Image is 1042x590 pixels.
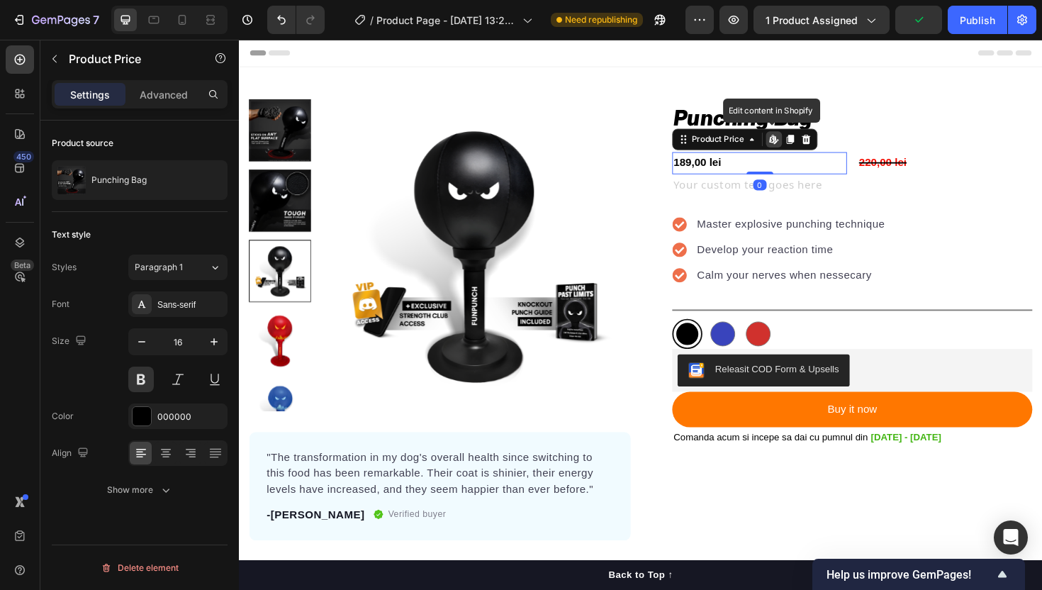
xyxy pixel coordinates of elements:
[459,373,840,411] button: Buy it now
[544,148,559,160] div: 0
[52,477,228,503] button: Show more
[391,560,459,574] div: Back to Top ↑
[827,566,1011,583] button: Show survey - Help us improve GemPages!
[464,333,646,367] button: Releasit COD Form & Upsells
[11,260,34,271] div: Beta
[6,6,106,34] button: 7
[460,415,666,426] span: Comanda acum si incepe sa dai cu pumnul din
[140,87,188,102] p: Advanced
[459,63,840,101] h1: Punching Bag
[93,11,99,28] p: 7
[69,50,189,67] p: Product Price
[52,410,74,423] div: Color
[52,557,228,579] button: Delete element
[485,214,684,231] p: Develop your reaction time
[994,521,1028,555] div: Open Intercom Messenger
[669,415,744,426] span: [DATE] - [DATE]
[623,382,676,402] div: Buy it now
[52,228,91,241] div: Text style
[476,342,493,359] img: CKKYs5695_ICEAE=.webp
[485,187,684,204] p: Master explosive punching technique
[52,444,91,463] div: Align
[13,151,34,162] div: 450
[52,298,69,311] div: Font
[376,13,517,28] span: Product Page - [DATE] 13:27:27
[485,241,684,258] p: Calm your nerves when nessecary
[57,166,86,194] img: product feature img
[960,13,995,28] div: Publish
[827,568,994,581] span: Help us improve GemPages!
[52,261,77,274] div: Styles
[70,87,110,102] p: Settings
[655,119,840,143] div: 220,00 lei
[565,13,637,26] span: Need republishing
[267,6,325,34] div: Undo/Redo
[52,332,89,351] div: Size
[101,560,179,577] div: Delete element
[157,411,224,423] div: 000000
[370,13,374,28] span: /
[128,255,228,280] button: Paragraph 1
[754,6,890,34] button: 1 product assigned
[504,342,635,357] div: Releasit COD Form & Upsells
[766,13,858,28] span: 1 product assigned
[476,99,537,112] div: Product Price
[459,119,644,143] div: 189,00 lei
[239,40,1042,590] iframe: Design area
[948,6,1007,34] button: Publish
[459,148,840,168] div: Rich Text Editor. Editing area: main
[135,261,183,274] span: Paragraph 1
[91,175,147,185] p: Punching Bag
[52,137,113,150] div: Product source
[107,483,173,497] div: Show more
[157,299,224,311] div: Sans-serif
